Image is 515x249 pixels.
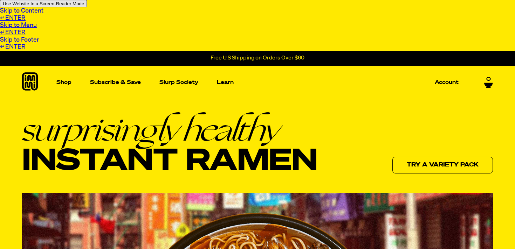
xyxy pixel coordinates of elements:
[392,157,493,173] a: Try a variety pack
[157,77,201,88] a: Slurp Society
[432,77,461,88] a: Account
[217,80,234,85] p: Learn
[486,76,491,83] span: 0
[87,77,144,88] a: Subscribe & Save
[54,66,461,99] nav: Main navigation
[56,80,71,85] p: Shop
[214,66,236,99] a: Learn
[22,113,317,146] em: surprisingly healthy
[54,66,74,99] a: Shop
[22,113,317,178] h1: Instant Ramen
[435,80,459,85] p: Account
[211,55,304,61] p: Free U.S Shipping on Orders Over $60
[484,76,493,88] a: 0
[90,80,141,85] p: Subscribe & Save
[159,80,198,85] p: Slurp Society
